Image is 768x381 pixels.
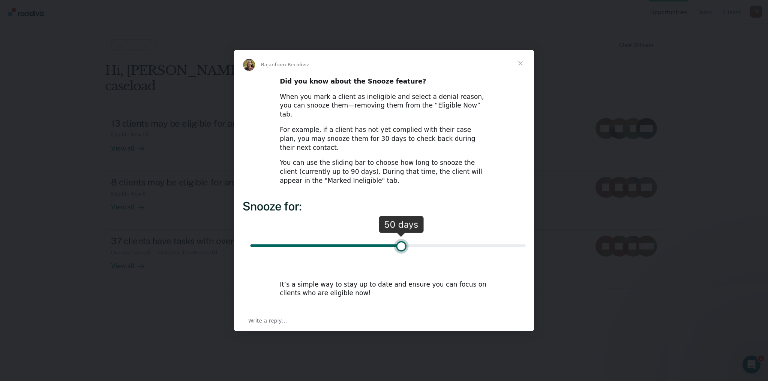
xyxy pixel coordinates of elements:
[507,50,534,77] span: Close
[275,62,309,67] span: from Recidiviz
[280,93,488,119] div: When you mark a client as ineligible and select a denial reason, you can snooze them—removing the...
[280,158,488,185] div: You can use the sliding bar to choose how long to snooze the client (currently up to 90 days). Du...
[280,78,426,85] b: Did you know about the Snooze feature?
[280,280,488,298] div: It’s a simple way to stay up to date and ensure you can focus on clients who are eligible now!
[234,310,534,331] div: Open conversation and reply
[261,62,275,67] span: Rajan
[248,316,287,326] span: Write a reply…
[280,126,488,152] div: For example, if a client has not yet complied with their case plan, you may snooze them for 30 da...
[243,59,255,71] img: Profile image for Rajan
